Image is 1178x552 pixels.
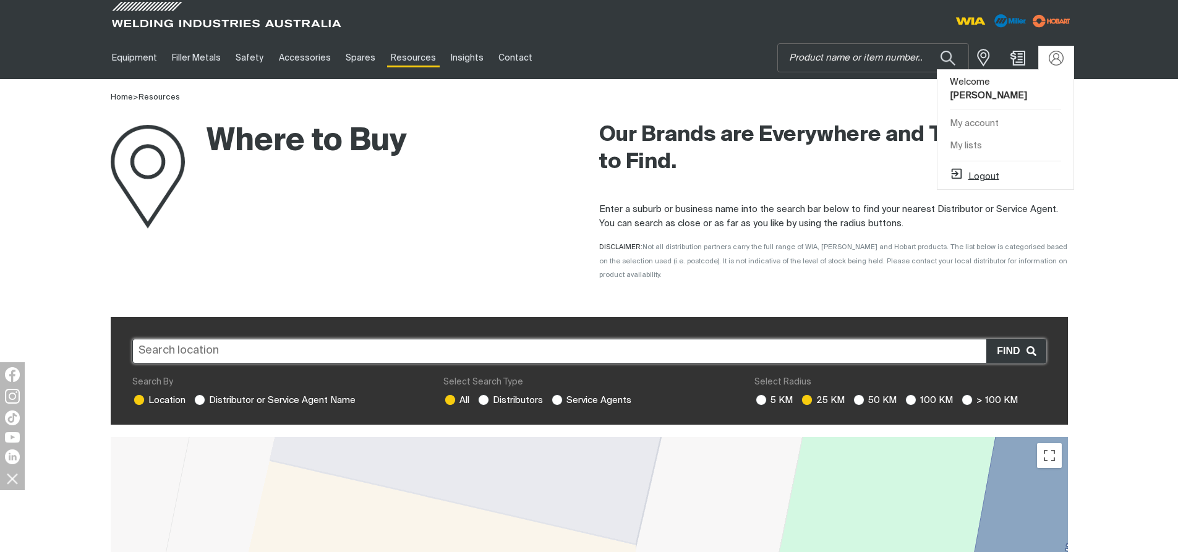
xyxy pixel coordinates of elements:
button: Toggle fullscreen view [1037,443,1062,468]
img: Instagram [5,389,20,404]
div: Select Search Type [443,376,735,389]
img: Facebook [5,367,20,382]
img: hide socials [2,468,23,489]
label: Service Agents [550,396,631,405]
a: Resources [383,36,443,79]
button: Logout [950,167,999,182]
input: Product name or item number... [778,44,968,72]
span: Welcome [950,77,1027,101]
nav: Main [105,36,832,79]
p: Enter a suburb or business name into the search bar below to find your nearest Distributor or Ser... [599,203,1068,231]
img: TikTok [5,410,20,425]
div: Search By [132,376,424,389]
label: Location [132,396,186,405]
label: 50 KM [852,396,897,405]
label: 25 KM [800,396,845,405]
label: 100 KM [904,396,953,405]
a: Insights [443,36,491,79]
h1: Where to Buy [111,122,407,162]
label: 5 KM [754,396,793,405]
input: Search location [132,339,1046,363]
label: Distributors [477,396,543,405]
span: Not all distribution partners carry the full range of WIA, [PERSON_NAME] and Hobart products. The... [599,244,1067,278]
a: Resources [139,93,180,101]
img: LinkedIn [5,449,20,464]
a: Accessories [271,36,338,79]
span: > [133,93,139,101]
a: My account [937,113,1073,135]
a: Safety [228,36,271,79]
a: Spares [338,36,383,79]
div: Select Radius [754,376,1046,389]
label: > 100 KM [960,396,1018,405]
a: Equipment [105,36,164,79]
a: Home [111,93,133,101]
a: Shopping cart (0 product(s)) [1008,51,1028,66]
img: miller [1029,12,1074,30]
b: [PERSON_NAME] [950,91,1027,100]
button: Find [986,339,1045,363]
span: DISCLAIMER: [599,244,1067,278]
h2: Our Brands are Everywhere and They're Easy to Find. [599,122,1068,176]
img: YouTube [5,432,20,443]
a: Filler Metals [164,36,228,79]
a: Contact [491,36,540,79]
button: Search products [927,43,969,72]
span: Find [997,343,1026,359]
a: My lists [937,135,1073,158]
label: All [443,396,469,405]
label: Distributor or Service Agent Name [193,396,356,405]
